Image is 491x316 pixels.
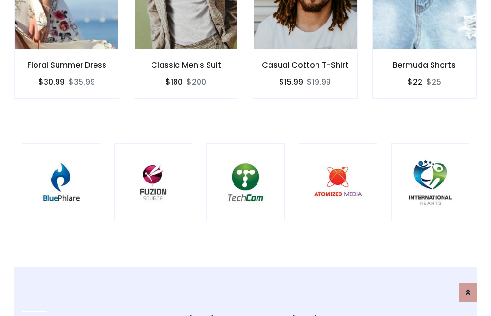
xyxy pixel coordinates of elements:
h6: $15.99 [279,77,303,86]
del: $35.99 [69,76,95,87]
h6: Bermuda Shorts [373,61,477,70]
h6: $30.99 [38,77,65,86]
h6: Floral Summer Dress [15,61,119,70]
h6: $180 [165,77,183,86]
del: $19.99 [307,76,331,87]
h6: Classic Men's Suit [134,61,238,70]
del: $25 [426,76,441,87]
h6: Casual Cotton T-Shirt [253,61,357,70]
h6: $22 [408,77,422,86]
del: $200 [187,76,206,87]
